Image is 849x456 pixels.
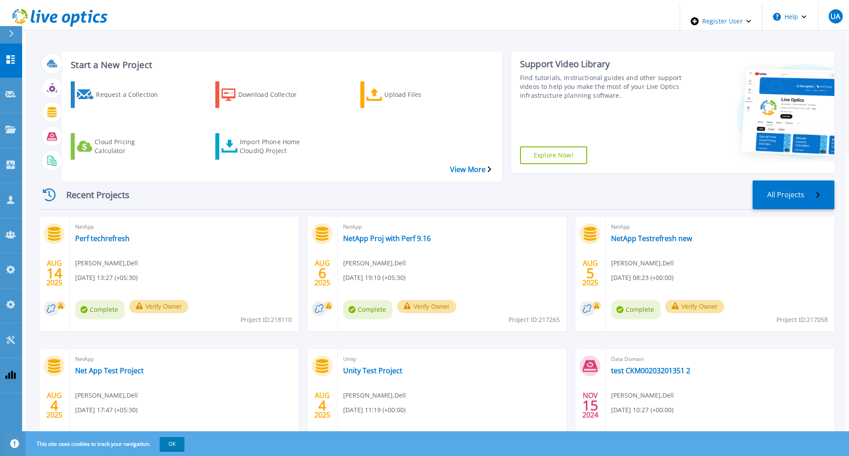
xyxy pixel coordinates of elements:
[75,222,293,232] span: NetApp
[520,73,685,100] div: Find tutorials, instructional guides and other support videos to help you make the most of your L...
[343,366,402,375] a: Unity Test Project
[384,84,455,106] div: Upload Files
[776,315,828,325] span: Project ID: 217058
[75,258,138,268] span: [PERSON_NAME] , Dell
[71,81,178,108] a: Request a Collection
[509,315,560,325] span: Project ID: 217265
[38,184,144,206] div: Recent Projects
[343,405,405,415] span: [DATE] 11:19 (+00:00)
[520,58,685,70] div: Support Video Library
[75,234,130,243] a: Perf techrefresh
[611,222,829,232] span: NetApp
[343,222,561,232] span: NetApp
[46,269,62,277] span: 14
[75,300,125,319] span: Complete
[397,300,456,313] button: Verify Owner
[586,269,594,277] span: 5
[343,258,406,268] span: [PERSON_NAME] , Dell
[318,269,326,277] span: 6
[582,257,599,289] div: AUG 2025
[343,234,431,243] a: NetApp Proj with Perf 9.16
[520,146,587,164] a: Explore Now!
[28,437,184,451] span: This site uses cookies to track your navigation.
[75,366,144,375] a: Net App Test Project
[46,257,63,289] div: AUG 2025
[160,437,184,451] button: OK
[343,300,393,319] span: Complete
[314,389,331,422] div: AUG 2025
[611,234,692,243] a: NetApp Testrefresh new
[343,391,406,400] span: [PERSON_NAME] , Dell
[75,273,138,283] span: [DATE] 13:27 (+05:30)
[360,81,467,108] a: Upload Files
[582,402,598,409] span: 15
[75,391,138,400] span: [PERSON_NAME] , Dell
[129,300,188,313] button: Verify Owner
[240,135,310,157] div: Import Phone Home CloudIQ Project
[343,354,561,364] span: Unity
[318,402,326,409] span: 4
[314,257,331,289] div: AUG 2025
[611,366,690,375] a: test CKM00203201351 2
[46,389,63,422] div: AUG 2025
[611,391,674,400] span: [PERSON_NAME] , Dell
[95,135,165,157] div: Cloud Pricing Calculator
[215,81,322,108] a: Download Collector
[830,13,840,20] span: UA
[665,300,724,313] button: Verify Owner
[71,60,491,70] h3: Start a New Project
[611,354,829,364] span: Data Domain
[71,133,178,160] a: Cloud Pricing Calculator
[241,315,292,325] span: Project ID: 218110
[680,4,762,39] div: Register User
[611,405,673,415] span: [DATE] 10:27 (+00:00)
[611,300,661,319] span: Complete
[611,273,673,283] span: [DATE] 08:23 (+00:00)
[582,389,599,422] div: NOV 2024
[75,405,138,415] span: [DATE] 17:47 (+05:30)
[50,402,58,409] span: 4
[753,180,834,209] a: All Projects
[762,4,818,30] button: Help
[611,258,674,268] span: [PERSON_NAME] , Dell
[75,354,293,364] span: NetApp
[450,165,491,174] a: View More
[96,84,167,106] div: Request a Collection
[238,84,309,106] div: Download Collector
[343,273,405,283] span: [DATE] 19:10 (+05:30)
